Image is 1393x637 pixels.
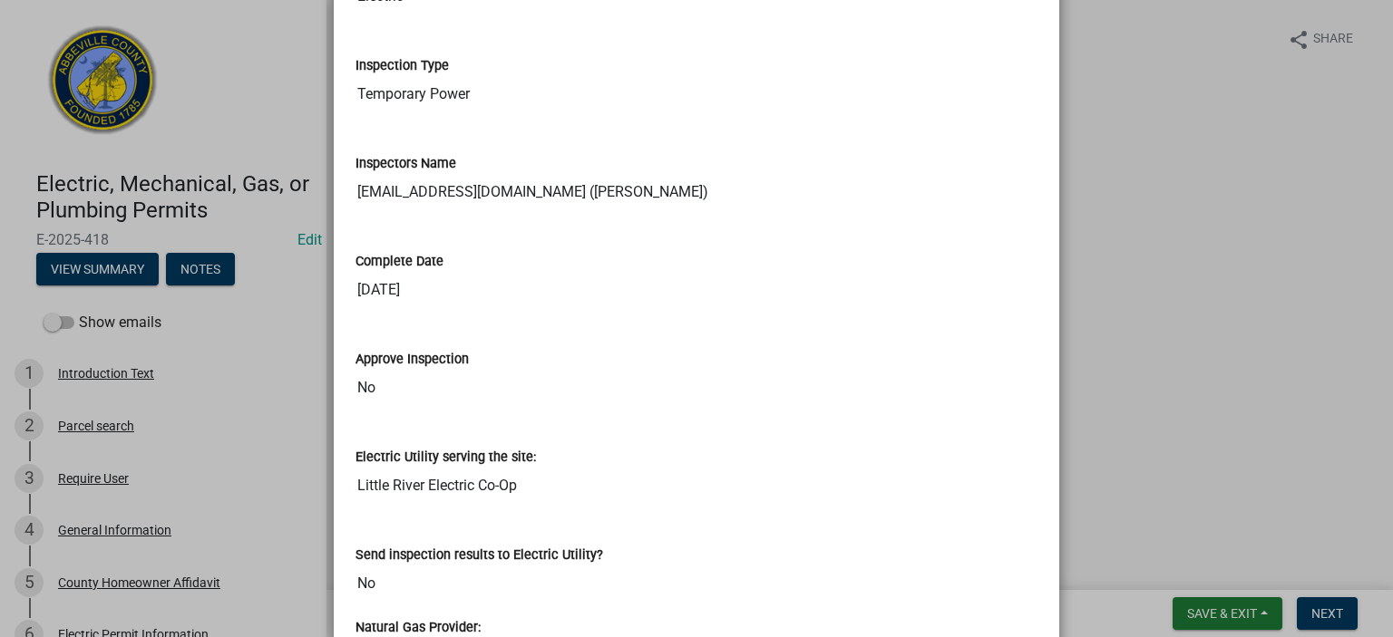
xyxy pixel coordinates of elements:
label: Send inspection results to Electric Utility? [356,549,603,562]
label: Inspection Type [356,60,449,72]
label: Approve Inspection [356,353,469,366]
label: Electric Utility serving the site: [356,451,536,464]
label: Inspectors Name [356,158,456,170]
label: Natural Gas Provider: [356,622,481,634]
label: Complete Date [356,256,443,268]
